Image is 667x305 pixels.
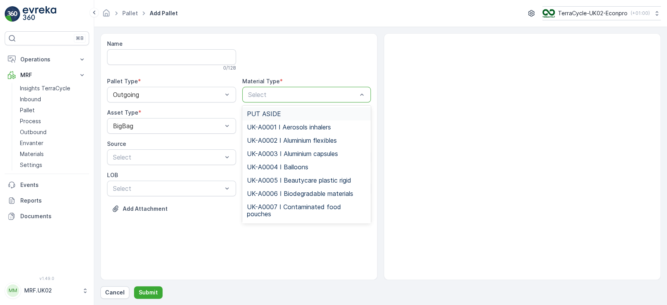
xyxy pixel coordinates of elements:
span: UK-A0002 I Aluminium flexibles [247,137,337,144]
a: Pallet [17,105,89,116]
button: Submit [134,286,163,299]
a: Envanter [17,138,89,149]
p: TerraCycle-UK02-Econpro [558,9,628,17]
p: Select [113,184,222,193]
p: Cancel [105,289,125,296]
img: terracycle_logo_wKaHoWT.png [542,9,555,18]
p: Process [20,117,41,125]
button: MRF [5,67,89,83]
button: MMMRF.UK02 [5,282,89,299]
p: Settings [20,161,42,169]
span: UK-A0007 I Contaminated food pouches [247,203,367,217]
button: Upload File [107,203,172,215]
span: UK-A0005 I Beautycare plastic rigid [247,177,351,184]
p: MRF [20,71,73,79]
p: Inbound [20,95,41,103]
p: Select [248,90,358,99]
button: TerraCycle-UK02-Econpro(+01:00) [542,6,661,20]
p: Materials [20,150,44,158]
p: Select [113,152,222,162]
span: UK-A0006 I Biodegradable materials [247,190,353,197]
span: UK-A0001 I Aerosols inhalers [247,124,331,131]
span: UK-A0004 I Balloons [247,163,308,170]
span: v 1.49.0 [5,276,89,281]
label: LOB [107,172,118,178]
label: Asset Type [107,109,138,116]
a: Outbound [17,127,89,138]
a: Insights TerraCycle [17,83,89,94]
label: Pallet Type [107,78,138,84]
span: Add Pallet [148,9,179,17]
p: Events [20,181,86,189]
a: Materials [17,149,89,160]
a: Inbound [17,94,89,105]
span: UK-A0003 I Aluminium capsules [247,150,338,157]
p: 0 / 128 [223,65,236,71]
p: Operations [20,56,73,63]
img: logo [5,6,20,22]
p: Submit [139,289,158,296]
p: Insights TerraCycle [20,84,70,92]
a: Homepage [102,12,111,18]
button: Cancel [100,286,129,299]
p: ( +01:00 ) [631,10,650,16]
img: logo_light-DOdMpM7g.png [23,6,56,22]
label: Name [107,40,123,47]
p: Outbound [20,128,46,136]
button: Operations [5,52,89,67]
p: ⌘B [76,35,84,41]
a: Documents [5,208,89,224]
a: Process [17,116,89,127]
a: Settings [17,160,89,170]
p: Envanter [20,139,43,147]
a: Reports [5,193,89,208]
p: Reports [20,197,86,205]
p: Add Attachment [123,205,168,213]
label: Material Type [242,78,280,84]
span: PUT ASIDE [247,110,281,117]
label: Source [107,140,126,147]
p: Documents [20,212,86,220]
p: Pallet [20,106,35,114]
p: MRF.UK02 [24,287,78,294]
a: Events [5,177,89,193]
a: Pallet [122,10,138,16]
div: MM [7,284,19,297]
